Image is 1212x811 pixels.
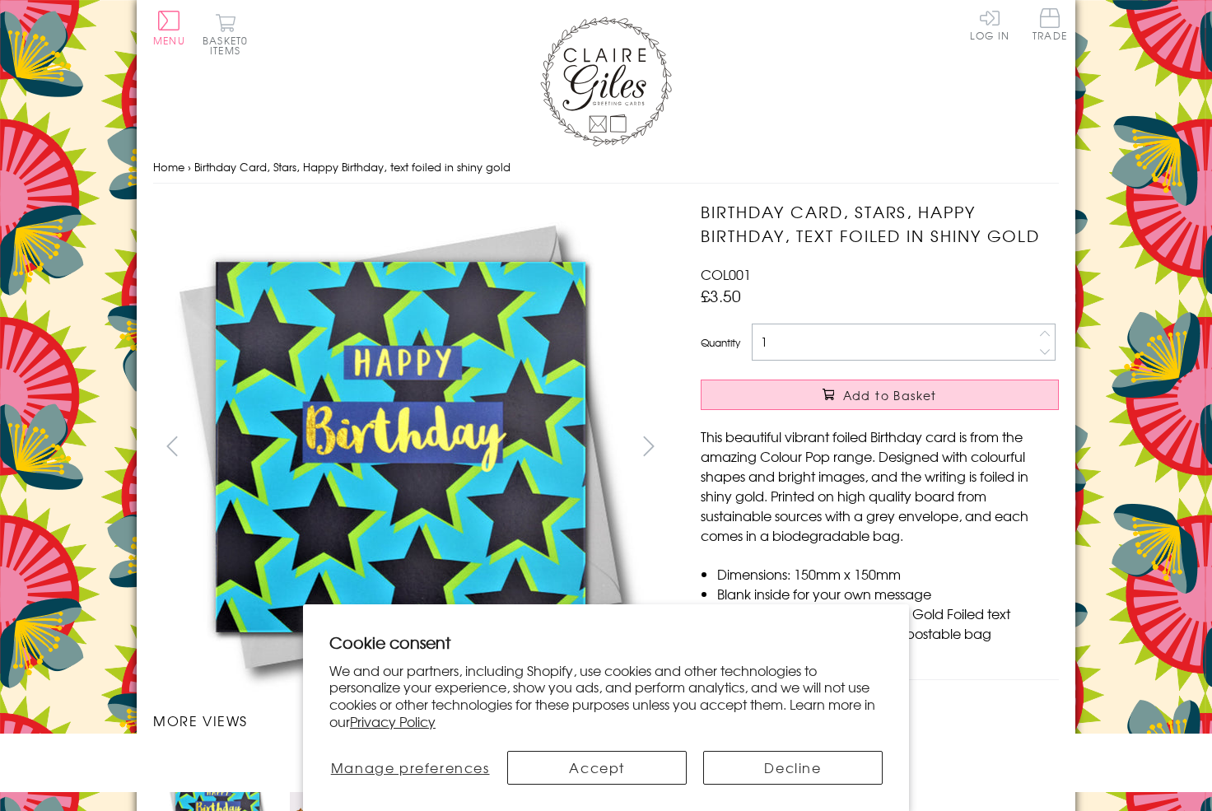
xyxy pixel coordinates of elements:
li: Blank inside for your own message [717,584,1059,604]
p: We and our partners, including Shopify, use cookies and other technologies to personalize your ex... [329,662,883,730]
h3: More views [153,711,668,730]
span: › [188,159,191,175]
button: next [631,427,668,464]
button: Basket0 items [203,13,248,55]
button: prev [153,427,190,464]
span: £3.50 [701,284,741,307]
h1: Birthday Card, Stars, Happy Birthday, text foiled in shiny gold [701,200,1059,248]
a: Home [153,159,184,175]
img: Birthday Card, Stars, Happy Birthday, text foiled in shiny gold [153,200,647,694]
h2: Cookie consent [329,631,883,654]
button: Accept [507,751,687,785]
span: 0 items [210,33,248,58]
span: COL001 [701,264,751,284]
li: Dimensions: 150mm x 150mm [717,564,1059,584]
span: Birthday Card, Stars, Happy Birthday, text foiled in shiny gold [194,159,510,175]
p: This beautiful vibrant foiled Birthday card is from the amazing Colour Pop range. Designed with c... [701,426,1059,545]
span: Add to Basket [843,387,937,403]
label: Quantity [701,335,740,350]
nav: breadcrumbs [153,151,1059,184]
a: Trade [1033,8,1067,44]
span: Trade [1033,8,1067,40]
button: Menu [153,11,185,45]
button: Decline [703,751,883,785]
button: Manage preferences [329,751,491,785]
a: Privacy Policy [350,711,436,731]
button: Add to Basket [701,380,1059,410]
span: Menu [153,33,185,48]
img: Claire Giles Greetings Cards [540,16,672,147]
a: Log In [970,8,1009,40]
span: Manage preferences [331,757,490,777]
